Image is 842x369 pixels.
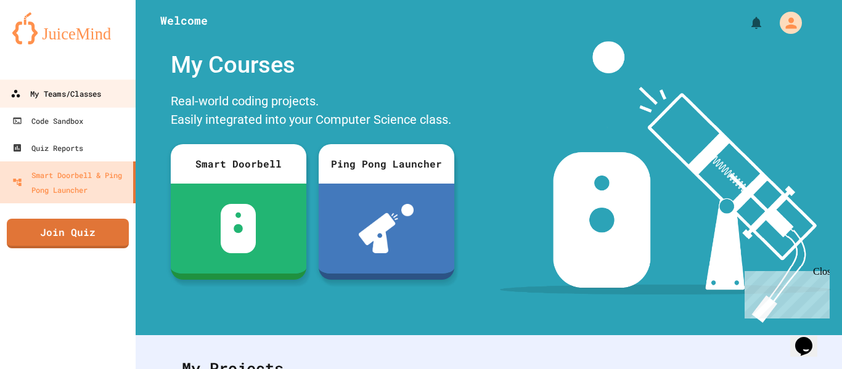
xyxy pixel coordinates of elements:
a: Join Quiz [7,219,129,248]
img: ppl-with-ball.png [359,204,414,253]
div: Chat with us now!Close [5,5,85,78]
img: sdb-white.svg [221,204,256,253]
div: My Courses [165,41,460,89]
img: banner-image-my-projects.png [500,41,830,323]
div: Quiz Reports [12,140,83,155]
div: Real-world coding projects. Easily integrated into your Computer Science class. [165,89,460,135]
div: Ping Pong Launcher [319,144,454,184]
iframe: chat widget [740,266,830,318]
div: Smart Doorbell [171,144,306,184]
div: Smart Doorbell & Ping Pong Launcher [12,168,128,197]
div: My Teams/Classes [10,86,101,102]
div: Code Sandbox [12,113,83,128]
img: logo-orange.svg [12,12,123,44]
div: My Account [767,9,805,37]
iframe: chat widget [790,320,830,357]
div: My Notifications [726,12,767,33]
